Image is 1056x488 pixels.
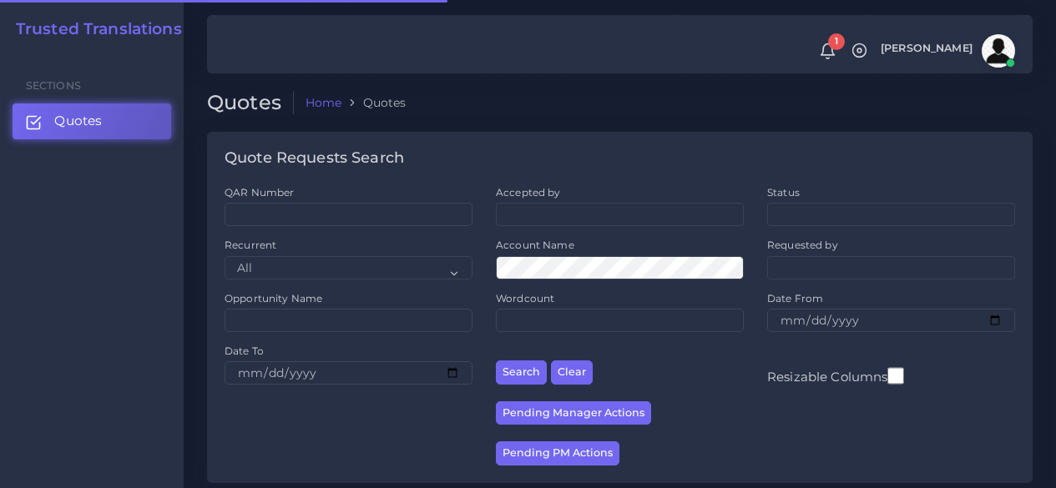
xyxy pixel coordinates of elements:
label: Recurrent [225,238,276,252]
button: Pending Manager Actions [496,401,651,425]
label: Requested by [767,238,838,252]
a: Home [306,94,342,111]
label: Status [767,185,800,199]
button: Search [496,360,547,385]
span: 1 [828,33,845,50]
a: Quotes [13,103,171,138]
button: Clear [551,360,593,385]
li: Quotes [341,94,406,111]
a: 1 [813,43,842,60]
button: Pending PM Actions [496,441,619,465]
a: Trusted Translations [4,20,182,39]
span: Quotes [54,112,102,130]
label: Accepted by [496,185,561,199]
label: Account Name [496,238,574,252]
label: QAR Number [225,185,294,199]
label: Resizable Columns [767,365,904,386]
span: Sections [26,79,81,92]
label: Opportunity Name [225,291,322,305]
h2: Quotes [207,91,294,115]
input: Resizable Columns [887,365,904,386]
label: Date From [767,291,823,305]
a: [PERSON_NAME]avatar [872,34,1021,68]
h4: Quote Requests Search [225,149,404,168]
span: [PERSON_NAME] [881,43,973,54]
label: Wordcount [496,291,554,305]
img: avatar [982,34,1015,68]
label: Date To [225,344,264,358]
